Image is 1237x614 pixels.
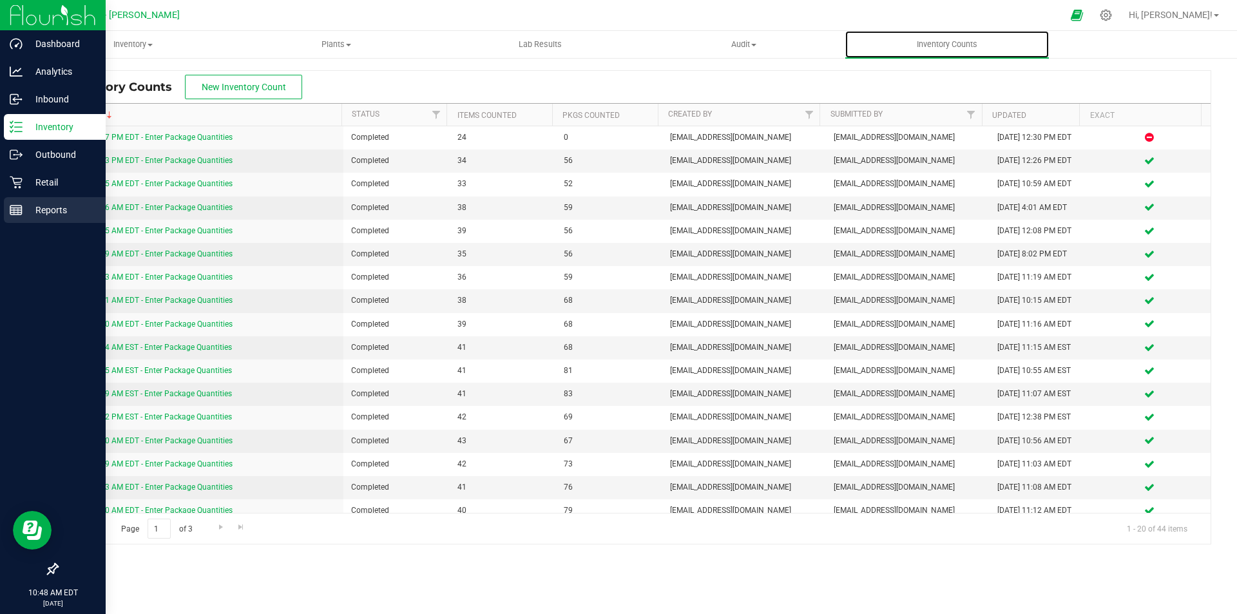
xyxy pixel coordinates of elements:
a: Inventory Counts [845,31,1049,58]
span: Completed [351,458,442,470]
span: Completed [351,294,442,307]
span: Inventory Counts [899,39,995,50]
inline-svg: Dashboard [10,37,23,50]
span: [EMAIL_ADDRESS][DOMAIN_NAME] [670,294,818,307]
a: Pkgs Counted [562,111,620,120]
span: Completed [351,248,442,260]
a: [DATE] 10:11 AM EDT - Enter Package Quantities [65,296,233,305]
span: Hi, [PERSON_NAME]! [1129,10,1213,20]
span: 43 [457,435,548,447]
a: [DATE] 10:59 AM EST - Enter Package Quantities [65,389,232,398]
span: Completed [351,318,442,331]
span: Completed [351,225,442,237]
span: [EMAIL_ADDRESS][DOMAIN_NAME] [834,411,982,423]
a: [DATE] 10:45 AM EST - Enter Package Quantities [65,366,232,375]
span: [EMAIL_ADDRESS][DOMAIN_NAME] [670,318,818,331]
span: [EMAIL_ADDRESS][DOMAIN_NAME] [670,131,818,144]
span: 39 [457,225,548,237]
a: [DATE] 12:23 PM EDT - Enter Package Quantities [65,156,233,165]
span: 41 [457,341,548,354]
span: 56 [564,225,655,237]
p: Reports [23,202,100,218]
a: Go to the next page [211,519,230,536]
a: [DATE] 10:35 AM EDT - Enter Package Quantities [65,226,233,235]
div: [DATE] 12:30 PM EDT [997,131,1080,144]
a: Submitted By [830,110,883,119]
span: [EMAIL_ADDRESS][DOMAIN_NAME] [834,202,982,214]
span: [EMAIL_ADDRESS][DOMAIN_NAME] [834,388,982,400]
span: 83 [564,388,655,400]
span: New Inventory Count [202,82,286,92]
span: [EMAIL_ADDRESS][DOMAIN_NAME] [834,435,982,447]
span: Open Ecommerce Menu [1062,3,1091,28]
span: [EMAIL_ADDRESS][DOMAIN_NAME] [670,365,818,377]
span: Inventory [32,39,234,50]
span: 0 [564,131,655,144]
span: [EMAIL_ADDRESS][DOMAIN_NAME] [670,155,818,167]
span: Completed [351,388,442,400]
inline-svg: Retail [10,176,23,189]
span: Completed [351,504,442,517]
span: Completed [351,155,442,167]
span: [EMAIL_ADDRESS][DOMAIN_NAME] [834,271,982,283]
span: [EMAIL_ADDRESS][DOMAIN_NAME] [834,341,982,354]
span: 67 [564,435,655,447]
a: Go to the last page [232,519,251,536]
div: [DATE] 11:16 AM EDT [997,318,1080,331]
span: 59 [564,271,655,283]
span: 81 [564,365,655,377]
span: Completed [351,202,442,214]
span: Completed [351,365,442,377]
a: Filter [798,104,820,126]
a: Created By [668,110,712,119]
span: [EMAIL_ADDRESS][DOMAIN_NAME] [834,178,982,190]
span: [EMAIL_ADDRESS][DOMAIN_NAME] [834,248,982,260]
span: 40 [457,504,548,517]
span: 24 [457,131,548,144]
button: New Inventory Count [185,75,302,99]
span: 69 [564,411,655,423]
span: 33 [457,178,548,190]
span: 36 [457,271,548,283]
span: Inventory Counts [67,80,185,94]
span: 1 - 20 of 44 items [1117,519,1198,538]
a: Inventory [31,31,235,58]
div: [DATE] 11:08 AM EDT [997,481,1080,494]
p: Analytics [23,64,100,79]
p: Inventory [23,119,100,135]
span: 68 [564,294,655,307]
a: [DATE] 10:23 AM EDT - Enter Package Quantities [65,273,233,282]
p: Dashboard [23,36,100,52]
a: [DATE] 10:46 AM EDT - Enter Package Quantities [65,203,233,212]
div: [DATE] 11:19 AM EDT [997,271,1080,283]
div: [DATE] 4:01 AM EDT [997,202,1080,214]
span: [EMAIL_ADDRESS][DOMAIN_NAME] [834,294,982,307]
span: 34 [457,155,548,167]
span: Completed [351,131,442,144]
span: [EMAIL_ADDRESS][DOMAIN_NAME] [670,225,818,237]
input: 1 [148,519,171,539]
span: [EMAIL_ADDRESS][DOMAIN_NAME] [834,365,982,377]
span: Completed [351,435,442,447]
span: 56 [564,155,655,167]
div: [DATE] 10:59 AM EDT [997,178,1080,190]
span: Page of 3 [110,519,203,539]
iframe: Resource center [13,511,52,550]
span: 76 [564,481,655,494]
a: Items Counted [457,111,517,120]
div: [DATE] 10:56 AM EDT [997,435,1080,447]
p: [DATE] [6,599,100,608]
div: [DATE] 8:02 PM EDT [997,248,1080,260]
span: Lab Results [501,39,579,50]
div: [DATE] 10:15 AM EDT [997,294,1080,307]
inline-svg: Outbound [10,148,23,161]
div: [DATE] 12:38 PM EST [997,411,1080,423]
p: Inbound [23,91,100,107]
div: [DATE] 12:08 PM EDT [997,225,1080,237]
span: [EMAIL_ADDRESS][DOMAIN_NAME] [834,504,982,517]
span: 42 [457,411,548,423]
inline-svg: Reports [10,204,23,216]
span: 41 [457,365,548,377]
inline-svg: Inventory [10,120,23,133]
div: [DATE] 11:12 AM EDT [997,504,1080,517]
